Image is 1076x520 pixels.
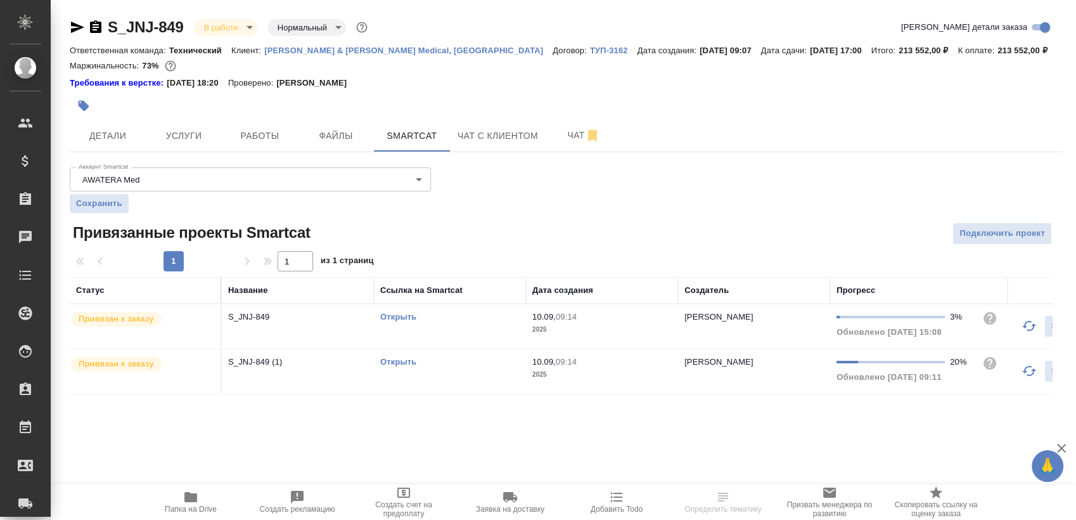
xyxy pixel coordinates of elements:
[950,311,972,323] div: 3%
[70,167,431,192] div: AWATERA Med
[532,357,556,367] p: 10.09,
[761,46,810,55] p: Дата сдачи:
[70,46,169,55] p: Ответственная команда:
[637,46,700,55] p: Дата создания:
[264,46,553,55] p: [PERSON_NAME] & [PERSON_NAME] Medical, [GEOGRAPHIC_DATA]
[228,284,267,297] div: Название
[194,19,257,36] div: В работе
[76,284,105,297] div: Статус
[79,174,144,185] button: AWATERA Med
[264,44,553,55] a: [PERSON_NAME] & [PERSON_NAME] Medical, [GEOGRAPHIC_DATA]
[70,92,98,120] button: Добавить тэг
[684,312,753,322] p: [PERSON_NAME]
[167,77,228,89] p: [DATE] 18:20
[590,46,637,55] p: ТУП-3162
[76,197,122,210] span: Сохранить
[556,357,577,367] p: 09:14
[952,223,1052,245] button: Подключить проект
[267,19,346,36] div: В работе
[88,20,103,35] button: Скопировать ссылку
[77,128,138,144] span: Детали
[274,22,331,33] button: Нормальный
[200,22,242,33] button: В работе
[458,128,538,144] span: Чат с клиентом
[700,46,761,55] p: [DATE] 09:07
[276,77,356,89] p: [PERSON_NAME]
[229,128,290,144] span: Работы
[321,253,374,271] span: из 1 страниц
[380,312,416,322] a: Открыть
[153,128,214,144] span: Услуги
[305,128,366,144] span: Файлы
[380,284,463,297] div: Ссылка на Smartcat
[231,46,264,55] p: Клиент:
[532,284,593,297] div: Дата создания
[590,44,637,55] a: ТУП-3162
[553,46,590,55] p: Договор:
[142,61,162,70] p: 73%
[810,46,871,55] p: [DATE] 17:00
[228,311,368,323] p: S_JNJ-849
[380,357,416,367] a: Открыть
[1014,311,1044,341] button: Обновить прогресс
[532,312,556,322] p: 10.09,
[684,284,729,297] div: Создатель
[553,127,614,143] span: Чат
[958,46,997,55] p: К оплате:
[79,313,154,325] p: Привязан к заказу
[169,46,231,55] p: Технический
[70,223,311,243] span: Привязанные проекты Smartcat
[532,323,672,336] p: 2025
[228,77,277,89] p: Проверено:
[162,58,179,74] button: 47800.79 RUB;
[70,20,85,35] button: Скопировать ссылку для ЯМессенджера
[228,356,368,368] p: S_JNJ-849 (1)
[684,357,753,367] p: [PERSON_NAME]
[585,128,600,143] svg: Отписаться
[70,61,142,70] p: Маржинальность:
[836,327,942,337] span: Обновлено [DATE] 15:08
[1032,450,1063,482] button: 🙏
[899,46,958,55] p: 213 552,00 ₽
[1014,356,1044,386] button: Обновить прогресс
[70,77,167,89] div: Нажми, чтобы открыть папку с инструкцией
[532,368,672,381] p: 2025
[997,46,1056,55] p: 213 552,00 ₽
[556,312,577,322] p: 09:14
[354,19,370,36] button: Доп статусы указывают на важность/срочность заказа
[70,77,167,89] a: Требования к верстке:
[108,18,184,36] a: S_JNJ-849
[70,194,129,213] button: Сохранить
[79,358,154,370] p: Привязан к заказу
[959,226,1045,241] span: Подключить проект
[871,46,899,55] p: Итого:
[901,21,1027,34] span: [PERSON_NAME] детали заказа
[836,372,942,382] span: Обновлено [DATE] 09:11
[836,284,875,297] div: Прогресс
[950,356,972,368] div: 20%
[381,128,442,144] span: Smartcat
[1037,453,1058,479] span: 🙏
